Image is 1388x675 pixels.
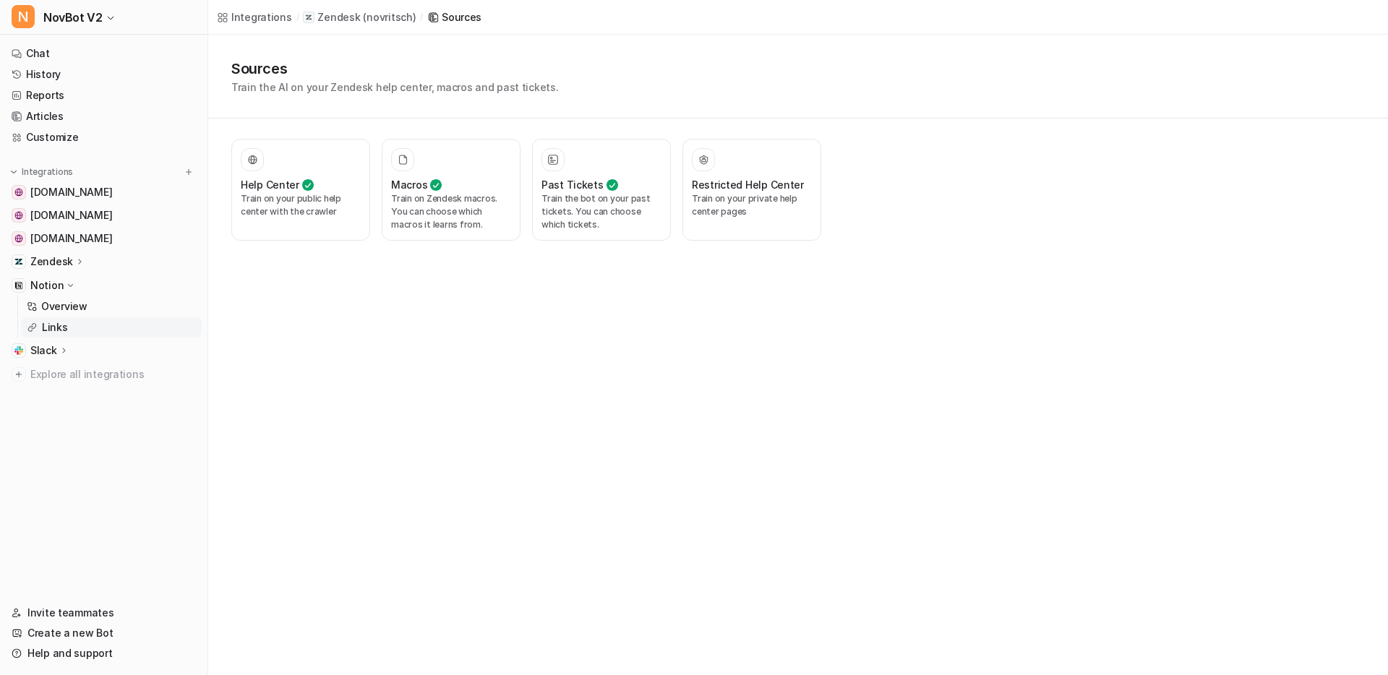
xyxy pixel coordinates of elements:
[363,10,416,25] p: ( novritsch )
[43,7,102,27] span: NovBot V2
[420,11,423,24] span: /
[231,58,559,79] h1: Sources
[14,257,23,266] img: Zendesk
[42,320,68,335] p: Links
[30,343,57,358] p: Slack
[231,9,292,25] div: Integrations
[231,139,370,241] button: Help CenterTrain on your public help center with the crawler
[22,166,73,178] p: Integrations
[682,139,821,241] button: Restricted Help CenterTrain on your private help center pages
[30,231,112,246] span: [DOMAIN_NAME]
[21,317,202,337] a: Links
[391,177,427,192] h3: Macros
[6,364,202,384] a: Explore all integrations
[184,167,194,177] img: menu_add.svg
[231,79,559,95] p: Train the AI on your Zendesk help center, macros and past tickets.
[541,177,604,192] h3: Past Tickets
[30,363,196,386] span: Explore all integrations
[6,643,202,663] a: Help and support
[382,139,520,241] button: MacrosTrain on Zendesk macros. You can choose which macros it learns from.
[6,85,202,106] a: Reports
[9,167,19,177] img: expand menu
[541,192,661,231] p: Train the bot on your past tickets. You can choose which tickets.
[6,205,202,225] a: eu.novritsch.com[DOMAIN_NAME]
[317,10,360,25] p: Zendesk
[241,177,299,192] h3: Help Center
[6,228,202,249] a: us.novritsch.com[DOMAIN_NAME]
[692,192,812,218] p: Train on your private help center pages
[21,296,202,317] a: Overview
[296,11,299,24] span: /
[14,234,23,243] img: us.novritsch.com
[427,9,481,25] a: Sources
[692,177,804,192] h3: Restricted Help Center
[442,9,481,25] div: Sources
[6,43,202,64] a: Chat
[6,106,202,126] a: Articles
[241,192,361,218] p: Train on your public help center with the crawler
[532,139,671,241] button: Past TicketsTrain the bot on your past tickets. You can choose which tickets.
[6,182,202,202] a: support.novritsch.com[DOMAIN_NAME]
[6,64,202,85] a: History
[303,10,416,25] a: Zendesk(novritsch)
[14,188,23,197] img: support.novritsch.com
[217,9,292,25] a: Integrations
[14,281,23,290] img: Notion
[41,299,87,314] p: Overview
[14,211,23,220] img: eu.novritsch.com
[14,346,23,355] img: Slack
[30,208,112,223] span: [DOMAIN_NAME]
[30,254,73,269] p: Zendesk
[30,185,112,199] span: [DOMAIN_NAME]
[6,127,202,147] a: Customize
[6,603,202,623] a: Invite teammates
[12,367,26,382] img: explore all integrations
[391,192,511,231] p: Train on Zendesk macros. You can choose which macros it learns from.
[30,278,64,293] p: Notion
[6,165,77,179] button: Integrations
[6,623,202,643] a: Create a new Bot
[12,5,35,28] span: N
